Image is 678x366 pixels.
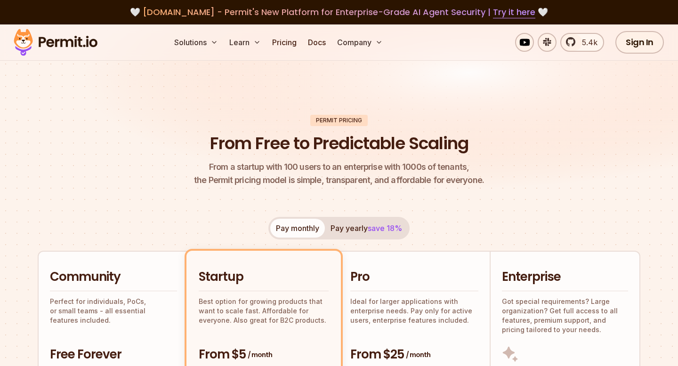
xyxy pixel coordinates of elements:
[502,269,628,286] h2: Enterprise
[50,297,177,325] p: Perfect for individuals, PoCs, or small teams - all essential features included.
[493,6,535,18] a: Try it here
[325,219,408,238] button: Pay yearlysave 18%
[210,132,468,155] h1: From Free to Predictable Scaling
[268,33,300,52] a: Pricing
[194,160,484,187] p: the Permit pricing model is simple, transparent, and affordable for everyone.
[199,346,329,363] h3: From $5
[304,33,330,52] a: Docs
[226,33,265,52] button: Learn
[170,33,222,52] button: Solutions
[23,6,655,19] div: 🤍 🤍
[199,297,329,325] p: Best option for growing products that want to scale fast. Affordable for everyone. Also great for...
[350,346,478,363] h3: From $25
[310,115,368,126] div: Permit Pricing
[194,160,484,174] span: From a startup with 100 users to an enterprise with 1000s of tenants,
[248,350,272,359] span: / month
[199,269,329,286] h2: Startup
[9,26,102,58] img: Permit logo
[350,269,478,286] h2: Pro
[50,269,177,286] h2: Community
[143,6,535,18] span: [DOMAIN_NAME] - Permit's New Platform for Enterprise-Grade AI Agent Security |
[560,33,604,52] a: 5.4k
[406,350,430,359] span: / month
[350,297,478,325] p: Ideal for larger applications with enterprise needs. Pay only for active users, enterprise featur...
[502,297,628,334] p: Got special requirements? Large organization? Get full access to all features, premium support, a...
[50,346,177,363] h3: Free Forever
[615,31,664,54] a: Sign In
[368,223,402,233] span: save 18%
[333,33,387,52] button: Company
[576,37,597,48] span: 5.4k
